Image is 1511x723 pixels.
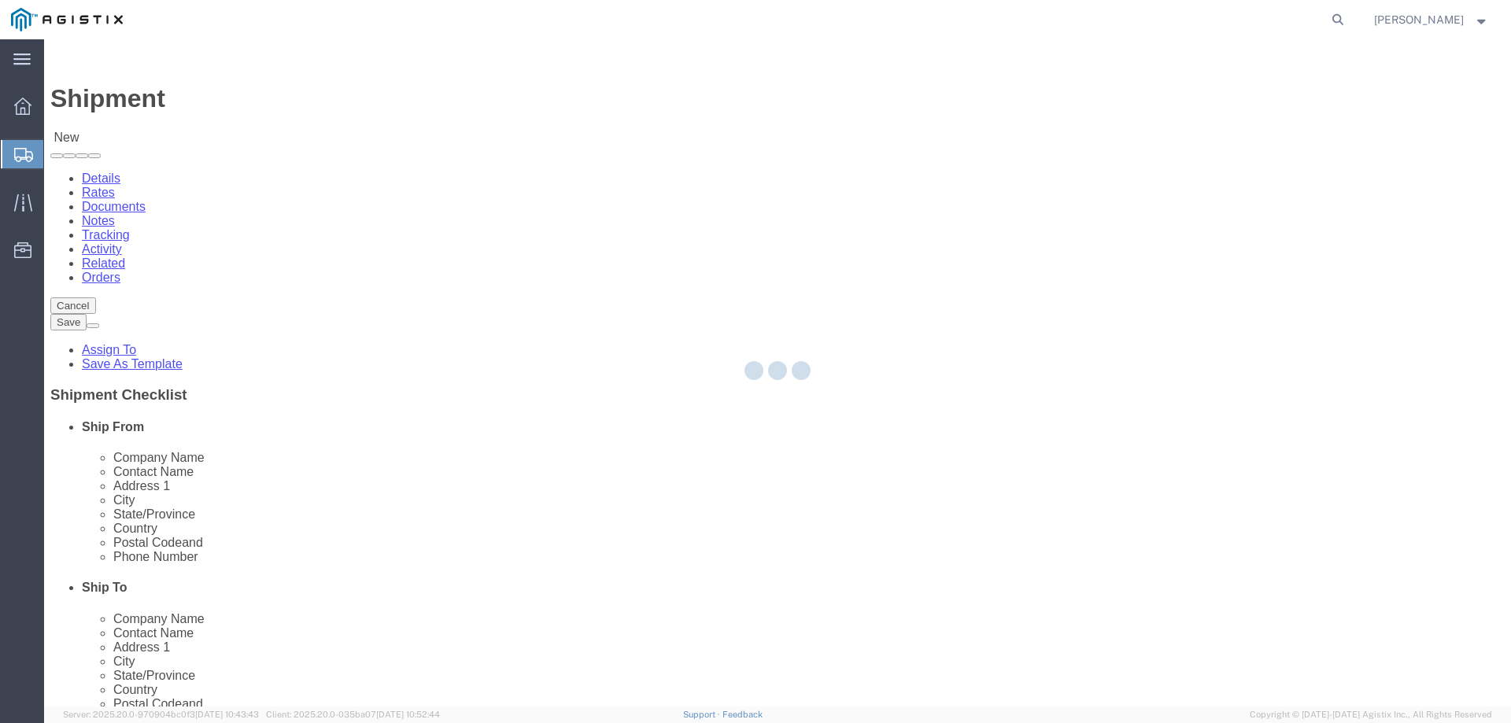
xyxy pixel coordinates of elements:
img: logo [11,8,123,31]
a: Support [683,710,722,719]
span: Server: 2025.20.0-970904bc0f3 [63,710,259,719]
button: [PERSON_NAME] [1373,10,1490,29]
a: Feedback [722,710,763,719]
span: [DATE] 10:43:43 [195,710,259,719]
span: Jessica Albus [1374,11,1464,28]
span: Client: 2025.20.0-035ba07 [266,710,440,719]
span: [DATE] 10:52:44 [376,710,440,719]
span: Copyright © [DATE]-[DATE] Agistix Inc., All Rights Reserved [1250,708,1492,721]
